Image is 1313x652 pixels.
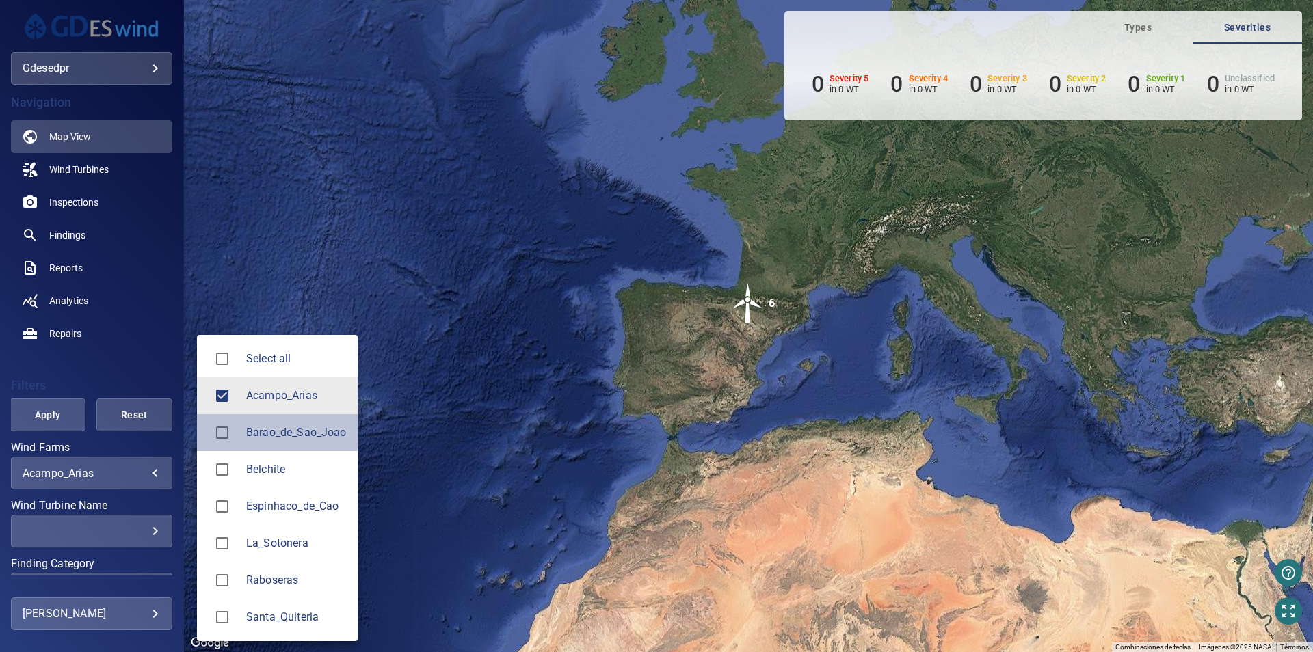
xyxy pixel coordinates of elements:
[208,492,237,521] span: Espinhaco_de_Cao
[246,461,347,478] div: Wind Farms Belchite
[246,535,347,552] span: La_Sotonera
[246,572,347,588] div: Wind Farms Raboseras
[208,418,237,447] span: Barao_de_Sao_Joao
[246,424,347,441] div: Wind Farms Barao_de_Sao_Joao
[208,455,237,484] span: Belchite
[246,498,347,515] div: Wind Farms Espinhaco_de_Cao
[246,609,347,625] div: Wind Farms Santa_Quiteria
[246,609,347,625] span: Santa_Quiteria
[246,424,347,441] span: Barao_de_Sao_Joao
[208,603,237,631] span: Santa_Quiteria
[197,335,358,641] ul: Acampo_Arias
[246,535,347,552] div: Wind Farms La_Sotonera
[208,381,237,410] span: Acampo_Arias
[208,529,237,558] span: La_Sotonera
[246,461,347,478] span: Belchite
[246,498,347,515] span: Espinhaco_de_Cao
[246,572,347,588] span: Raboseras
[246,388,347,404] span: Acampo_Arias
[246,351,347,367] span: Select all
[208,566,237,595] span: Raboseras
[246,388,347,404] div: Wind Farms Acampo_Arias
